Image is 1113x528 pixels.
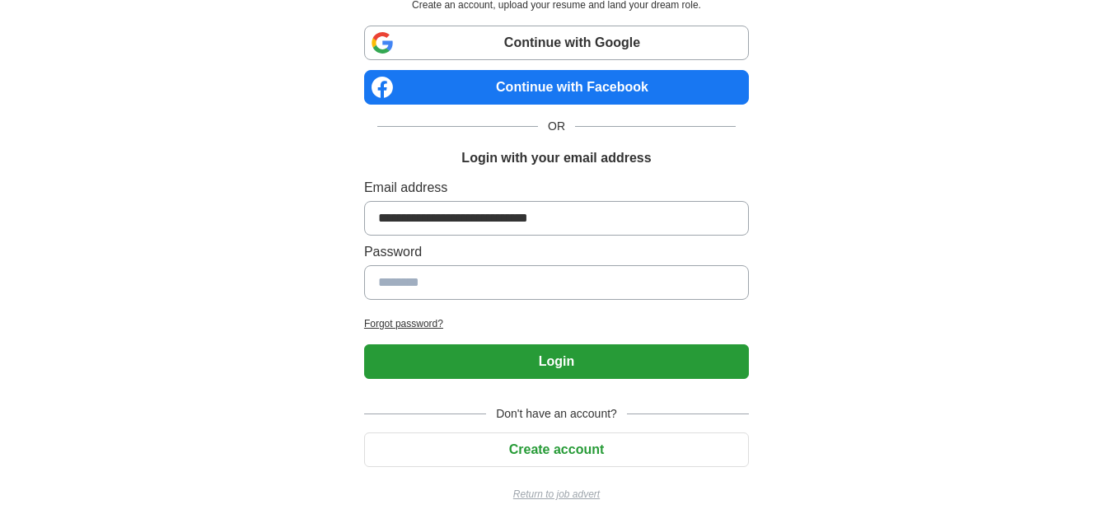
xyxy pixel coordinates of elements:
a: Forgot password? [364,316,749,331]
span: Don't have an account? [486,405,627,423]
button: Login [364,344,749,379]
a: Return to job advert [364,487,749,502]
h1: Login with your email address [461,148,651,168]
label: Email address [364,178,749,198]
span: OR [538,118,575,135]
a: Create account [364,442,749,456]
a: Continue with Google [364,26,749,60]
button: Create account [364,432,749,467]
label: Password [364,242,749,262]
a: Continue with Facebook [364,70,749,105]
